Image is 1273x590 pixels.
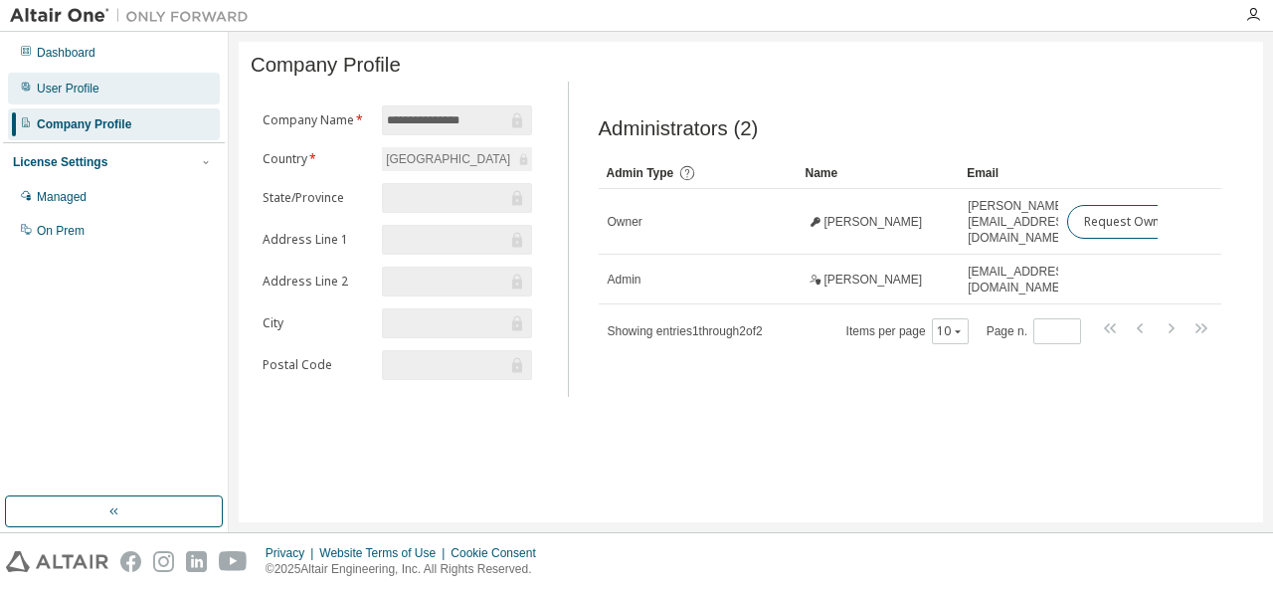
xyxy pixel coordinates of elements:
[266,561,548,578] p: © 2025 Altair Engineering, Inc. All Rights Reserved.
[10,6,259,26] img: Altair One
[186,551,207,572] img: linkedin.svg
[37,223,85,239] div: On Prem
[263,274,370,290] label: Address Line 2
[319,545,451,561] div: Website Terms of Use
[937,323,964,339] button: 10
[968,264,1074,295] span: [EMAIL_ADDRESS][DOMAIN_NAME]
[608,324,763,338] span: Showing entries 1 through 2 of 2
[987,318,1081,344] span: Page n.
[451,545,547,561] div: Cookie Consent
[263,315,370,331] label: City
[806,157,952,189] div: Name
[608,272,641,288] span: Admin
[263,232,370,248] label: Address Line 1
[120,551,141,572] img: facebook.svg
[219,551,248,572] img: youtube.svg
[607,166,674,180] span: Admin Type
[263,190,370,206] label: State/Province
[263,357,370,373] label: Postal Code
[824,272,923,288] span: [PERSON_NAME]
[251,54,401,77] span: Company Profile
[266,545,319,561] div: Privacy
[846,318,969,344] span: Items per page
[263,112,370,128] label: Company Name
[37,45,95,61] div: Dashboard
[153,551,174,572] img: instagram.svg
[37,189,87,205] div: Managed
[968,198,1074,246] span: [PERSON_NAME][EMAIL_ADDRESS][DOMAIN_NAME]
[824,214,923,230] span: [PERSON_NAME]
[37,116,131,132] div: Company Profile
[599,117,759,140] span: Administrators (2)
[382,147,531,171] div: [GEOGRAPHIC_DATA]
[6,551,108,572] img: altair_logo.svg
[608,214,642,230] span: Owner
[967,157,1050,189] div: Email
[1067,205,1235,239] button: Request Owner Change
[263,151,370,167] label: Country
[13,154,107,170] div: License Settings
[37,81,99,97] div: User Profile
[383,148,513,170] div: [GEOGRAPHIC_DATA]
